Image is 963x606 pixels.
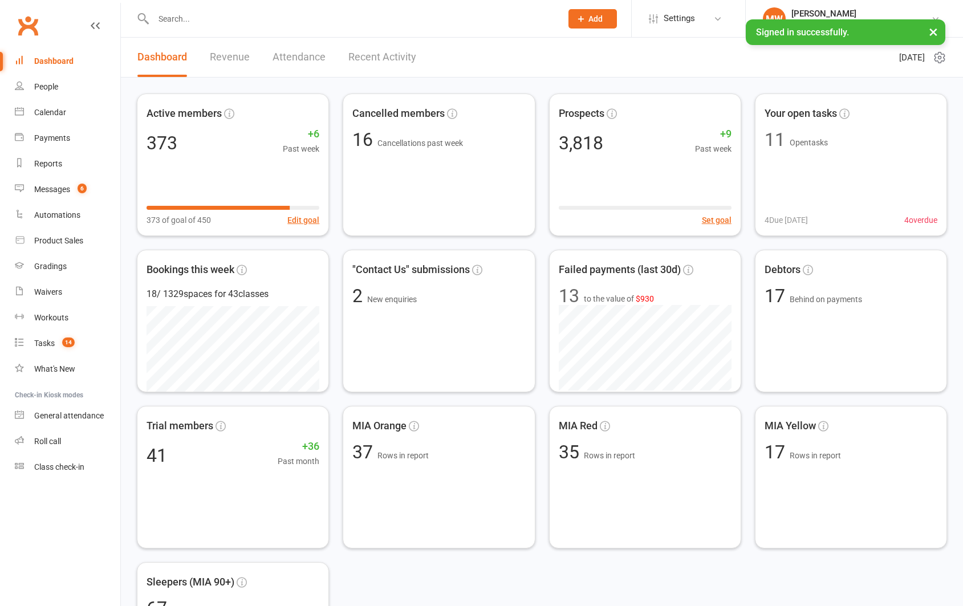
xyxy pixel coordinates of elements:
a: Automations [15,202,120,228]
button: × [923,19,944,44]
span: Active members [147,105,222,122]
span: MIA Orange [352,418,407,434]
span: Cancellations past week [377,139,463,148]
div: People [34,82,58,91]
div: Reports [34,159,62,168]
div: Messages [34,185,70,194]
span: 16 [352,129,377,151]
a: Waivers [15,279,120,305]
div: Gradings [34,262,67,271]
div: 41 [147,446,167,465]
span: Past week [283,143,319,155]
a: General attendance kiosk mode [15,403,120,429]
button: Set goal [702,214,732,226]
span: MIA Red [559,418,598,434]
span: Past month [278,455,319,467]
a: Product Sales [15,228,120,254]
input: Search... [150,11,554,27]
span: Sleepers (MIA 90+) [147,574,234,591]
div: Automations [34,210,80,219]
div: Dashboard [34,56,74,66]
span: Signed in successfully. [756,27,849,38]
span: to the value of [584,292,654,305]
div: 373 [147,134,177,152]
div: Payments [34,133,70,143]
span: Trial members [147,418,213,434]
div: MW [763,7,786,30]
span: Bookings this week [147,262,234,278]
a: Attendance [273,38,326,77]
div: Calendar [34,108,66,117]
span: Failed payments (last 30d) [559,262,681,278]
span: Rows in report [584,451,635,460]
span: Rows in report [790,451,841,460]
div: Product Sales [34,236,83,245]
div: 11 [765,131,785,149]
div: General attendance [34,411,104,420]
span: "Contact Us" submissions [352,262,470,278]
span: 17 [765,285,790,307]
span: +36 [278,438,319,455]
a: Calendar [15,100,120,125]
span: +6 [283,126,319,143]
a: Dashboard [137,38,187,77]
span: Your open tasks [765,105,837,122]
span: 2 [352,285,367,307]
div: Class check-in [34,462,84,471]
button: Edit goal [287,214,319,226]
button: Add [568,9,617,29]
span: 17 [765,441,790,463]
a: Dashboard [15,48,120,74]
a: What's New [15,356,120,382]
a: People [15,74,120,100]
span: 37 [352,441,377,463]
span: New enquiries [367,295,417,304]
span: 4 overdue [904,214,937,226]
span: +9 [695,126,732,143]
a: Revenue [210,38,250,77]
a: Gradings [15,254,120,279]
span: Behind on payments [790,295,862,304]
span: 14 [62,337,75,347]
span: 373 of goal of 450 [147,214,211,226]
span: Settings [664,6,695,31]
a: Tasks 14 [15,331,120,356]
span: 35 [559,441,584,463]
span: 6 [78,184,87,193]
div: Tasks [34,339,55,348]
span: Rows in report [377,451,429,460]
div: Urban Muaythai - [GEOGRAPHIC_DATA] [791,19,931,29]
span: MIA Yellow [765,418,816,434]
div: Workouts [34,313,68,322]
a: Roll call [15,429,120,454]
div: 13 [559,287,579,305]
span: Open tasks [790,138,828,147]
a: Recent Activity [348,38,416,77]
a: Messages 6 [15,177,120,202]
span: 4 Due [DATE] [765,214,808,226]
div: Waivers [34,287,62,296]
a: Reports [15,151,120,177]
div: 18 / 1329 spaces for 43 classes [147,287,319,302]
span: Add [588,14,603,23]
span: $930 [636,294,654,303]
a: Class kiosk mode [15,454,120,480]
a: Workouts [15,305,120,331]
span: Past week [695,143,732,155]
div: Roll call [34,437,61,446]
div: 3,818 [559,134,603,152]
span: Cancelled members [352,105,445,122]
a: Clubworx [14,11,42,40]
div: [PERSON_NAME] [791,9,931,19]
div: What's New [34,364,75,373]
a: Payments [15,125,120,151]
span: Debtors [765,262,801,278]
span: Prospects [559,105,604,122]
span: [DATE] [899,51,925,64]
